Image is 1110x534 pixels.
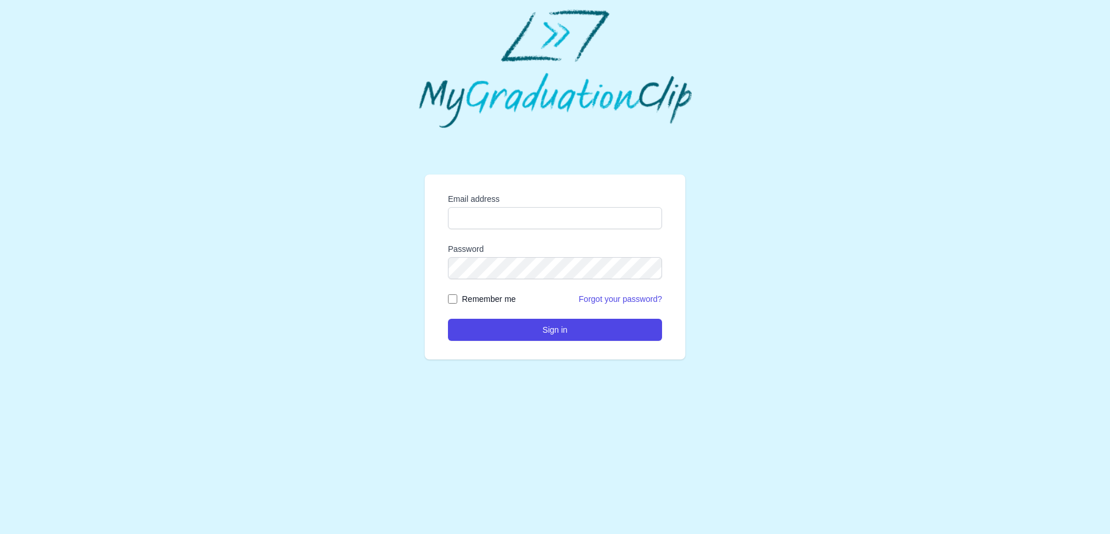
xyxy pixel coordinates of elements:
label: Remember me [462,293,516,305]
img: MyGraduationClip [419,9,692,128]
button: Sign in [448,319,662,341]
label: Password [448,243,662,255]
a: Forgot your password? [579,294,662,304]
label: Email address [448,193,662,205]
